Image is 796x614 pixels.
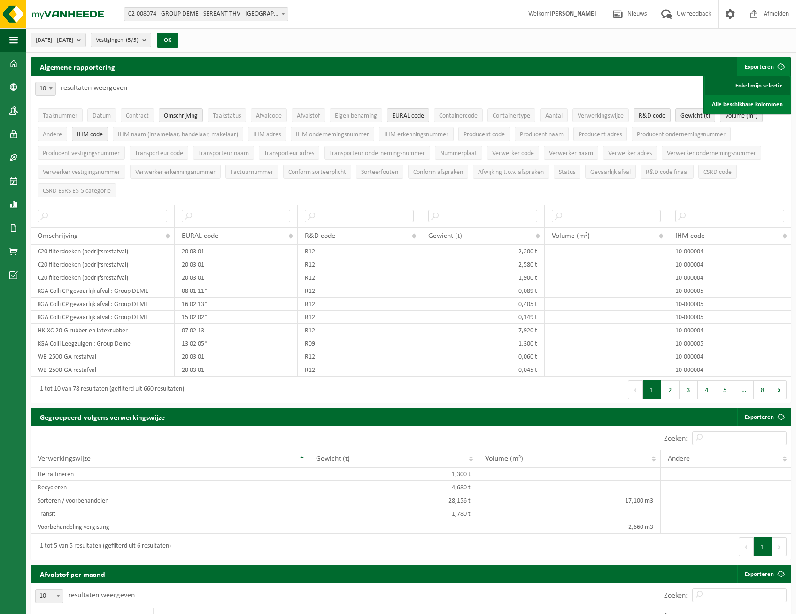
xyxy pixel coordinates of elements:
[38,108,83,122] button: TaaknummerTaaknummer: Activate to remove sorting
[31,258,175,271] td: C20 filterdoeken (bedrijfsrestafval)
[361,169,398,176] span: Sorteerfouten
[309,468,478,481] td: 1,300 t
[264,150,314,157] span: Transporteur adres
[698,380,716,399] button: 4
[487,108,535,122] button: ContainertypeContainertype: Activate to sort
[544,146,598,160] button: Verwerker naamVerwerker naam: Activate to sort
[248,127,286,141] button: IHM adresIHM adres: Activate to sort
[421,337,545,350] td: 1,300 t
[737,565,790,583] a: Exporteren
[159,108,203,122] button: OmschrijvingOmschrijving: Activate to sort
[231,169,273,176] span: Factuurnummer
[87,108,116,122] button: DatumDatum: Activate to sort
[175,363,298,377] td: 20 03 01
[487,146,539,160] button: Verwerker codeVerwerker code: Activate to sort
[662,146,761,160] button: Verwerker ondernemingsnummerVerwerker ondernemingsnummer: Activate to sort
[384,131,448,138] span: IHM erkenningsnummer
[440,150,477,157] span: Nummerplaat
[668,350,791,363] td: 10-000004
[668,245,791,258] td: 10-000004
[35,589,63,603] span: 10
[175,245,298,258] td: 20 03 01
[175,271,298,284] td: 20 03 01
[130,146,188,160] button: Transporteur codeTransporteur code: Activate to sort
[298,337,421,350] td: R09
[31,408,174,426] h2: Gegroepeerd volgens verwerkingswijze
[298,350,421,363] td: R12
[478,494,661,507] td: 17,100 m3
[36,82,55,95] span: 10
[664,435,688,442] label: Zoeken:
[175,298,298,311] td: 16 02 13*
[35,538,171,555] div: 1 tot 5 van 5 resultaten (gefilterd uit 6 resultaten)
[291,127,374,141] button: IHM ondernemingsnummerIHM ondernemingsnummer: Activate to sort
[515,127,569,141] button: Producent naamProducent naam: Activate to sort
[175,324,298,337] td: 07 02 13
[540,108,568,122] button: AantalAantal: Activate to sort
[734,380,754,399] span: …
[193,146,254,160] button: Transporteur naamTransporteur naam: Activate to sort
[641,165,694,179] button: R&D code finaalR&amp;D code finaal: Activate to sort
[680,380,698,399] button: 3
[253,131,281,138] span: IHM adres
[608,150,652,157] span: Verwerker adres
[309,494,478,507] td: 28,156 t
[305,232,335,240] span: R&D code
[38,127,67,141] button: AndereAndere: Activate to sort
[628,380,643,399] button: Previous
[335,112,377,119] span: Eigen benaming
[637,131,726,138] span: Producent ondernemingsnummer
[68,591,135,599] label: resultaten weergeven
[646,169,688,176] span: R&D code finaal
[31,520,309,534] td: Voorbehandeling vergisting
[298,245,421,258] td: R12
[72,127,108,141] button: IHM codeIHM code: Activate to sort
[643,380,661,399] button: 1
[298,258,421,271] td: R12
[31,494,309,507] td: Sorteren / voorbehandelen
[392,112,424,119] span: EURAL code
[175,337,298,350] td: 13 02 05*
[324,146,430,160] button: Transporteur ondernemingsnummerTransporteur ondernemingsnummer : Activate to sort
[675,108,715,122] button: Gewicht (t)Gewicht (t): Activate to sort
[31,284,175,298] td: KGA Colli CP gevaarlijk afval : Group DEME
[545,112,563,119] span: Aantal
[737,57,790,76] button: Exporteren
[31,298,175,311] td: KGA Colli CP gevaarlijk afval : Group DEME
[492,150,534,157] span: Verwerker code
[428,232,462,240] span: Gewicht (t)
[356,165,403,179] button: SorteerfoutenSorteerfouten: Activate to sort
[737,408,790,426] a: Exporteren
[208,108,246,122] button: TaakstatusTaakstatus: Activate to sort
[31,271,175,284] td: C20 filterdoeken (bedrijfsrestafval)
[283,165,351,179] button: Conform sorteerplicht : Activate to sort
[668,363,791,377] td: 10-000004
[31,337,175,350] td: KGA Colli Leegzuigen : Group Deme
[126,37,139,43] count: (5/5)
[96,33,139,47] span: Vestigingen
[251,108,287,122] button: AfvalcodeAfvalcode: Activate to sort
[43,169,120,176] span: Verwerker vestigingsnummer
[309,507,478,520] td: 1,780 t
[164,112,198,119] span: Omschrijving
[668,337,791,350] td: 10-000005
[590,169,631,176] span: Gevaarlijk afval
[667,150,756,157] span: Verwerker ondernemingsnummer
[175,350,298,363] td: 20 03 01
[478,169,544,176] span: Afwijking t.o.v. afspraken
[182,232,218,240] span: EURAL code
[421,258,545,271] td: 2,580 t
[77,131,103,138] span: IHM code
[632,127,731,141] button: Producent ondernemingsnummerProducent ondernemingsnummer: Activate to sort
[698,165,737,179] button: CSRD codeCSRD code: Activate to sort
[31,468,309,481] td: Herraffineren
[135,150,183,157] span: Transporteur code
[175,284,298,298] td: 08 01 11*
[118,131,238,138] span: IHM naam (inzamelaar, handelaar, makelaar)
[772,380,787,399] button: Next
[585,165,636,179] button: Gevaarlijk afval : Activate to sort
[43,112,77,119] span: Taaknummer
[675,232,705,240] span: IHM code
[135,169,216,176] span: Verwerker erkenningsnummer
[668,258,791,271] td: 10-000004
